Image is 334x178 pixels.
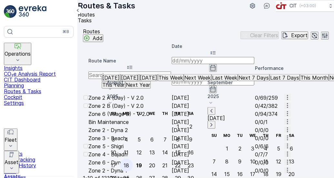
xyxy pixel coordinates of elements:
[213,159,216,164] div: 7
[207,93,298,100] p: 2025
[259,129,272,142] th: Thursday
[111,162,116,168] div: 17
[211,172,217,177] div: 14
[189,137,192,142] div: 9
[289,3,297,9] p: CIT
[4,77,74,83] a: CIT Dashboard
[146,107,158,120] th: Wednesday
[5,51,31,57] p: Operations
[226,146,228,151] div: 1
[4,94,74,100] a: Cockpit
[269,74,300,81] button: Last 7 Days
[5,159,18,165] p: Asset
[184,107,197,120] th: Saturday
[250,159,256,164] div: 10
[188,150,194,155] div: 16
[300,74,329,81] button: This Month
[162,150,168,155] div: 14
[88,102,171,110] td: Zone 2 B (Day) - V 2.0
[4,43,31,65] button: Operations
[276,159,281,164] div: 12
[176,137,179,142] div: 8
[112,137,115,142] div: 3
[4,71,74,77] p: CO₂e Analysis Report
[184,75,211,81] p: Next Week
[207,115,298,121] p: [DATE]
[276,172,281,177] div: 19
[121,75,138,81] p: [DATE]
[263,159,268,164] div: 11
[277,146,280,151] div: 5
[125,137,128,142] div: 4
[137,137,141,142] div: 5
[136,162,142,168] div: 19
[171,107,184,120] th: Friday
[291,32,308,38] p: Export
[5,137,17,143] p: Fleet
[207,79,298,86] p: September
[4,128,17,151] button: Fleet
[120,107,133,120] th: Monday
[133,107,146,120] th: Tuesday
[88,110,171,118] td: Zone 6 (Village B) - V 2.0
[172,43,254,50] p: Date
[272,129,285,142] th: Friday
[184,74,211,81] button: Next Week
[102,75,120,81] p: [DATE]
[4,88,74,94] p: Routes & Tasks
[88,72,171,79] input: Search
[251,146,254,151] div: 3
[88,94,171,102] td: Zone 2 A (Day) - V 2.0
[300,75,328,81] p: This Month
[111,150,116,155] div: 10
[120,74,139,81] button: Today
[276,2,287,9] img: cit-logo_pOk6rL0.png
[88,151,171,158] td: Zone 4 - Bajadh
[93,35,103,41] p: Add
[238,75,269,81] p: Next 7 Days
[4,151,19,173] button: Asset
[78,1,135,11] p: Routes & Tasks
[150,137,154,142] div: 6
[102,81,125,88] button: This Year
[255,65,284,72] p: Performance
[172,57,254,64] input: dd/mm/yyyy
[246,129,259,142] th: Wednesday
[177,124,179,129] div: 1
[162,162,167,168] div: 21
[158,74,184,81] button: This Week
[270,75,299,81] p: Last 7 Days
[224,172,230,177] div: 15
[19,5,46,18] img: logo_light-DOdMpM7g.png
[88,58,171,64] p: Route Name
[137,150,142,155] div: 12
[4,5,17,18] img: logo
[238,159,241,164] div: 9
[289,159,294,164] div: 13
[88,135,171,142] td: Zone 3 - Beach
[88,167,171,174] td: Zone 2 - Dyna 1
[4,100,74,106] a: Settings
[188,162,194,168] div: 23
[83,34,103,42] button: Add
[107,107,120,120] th: Sunday
[140,75,157,81] p: [DATE]
[78,17,92,24] span: Tasks
[290,146,293,151] div: 6
[4,83,74,88] p: Planning
[207,129,220,142] th: Sunday
[263,172,268,177] div: 18
[225,159,228,164] div: 8
[149,150,155,155] div: 13
[238,146,241,151] div: 2
[88,118,171,126] td: Bin Maintenance
[233,129,246,142] th: Tuesday
[164,137,167,142] div: 7
[189,124,192,129] div: 2
[4,65,74,71] a: Insights
[107,93,197,100] p: 2025
[299,3,316,8] p: ( +03:00 )
[285,129,298,142] th: Saturday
